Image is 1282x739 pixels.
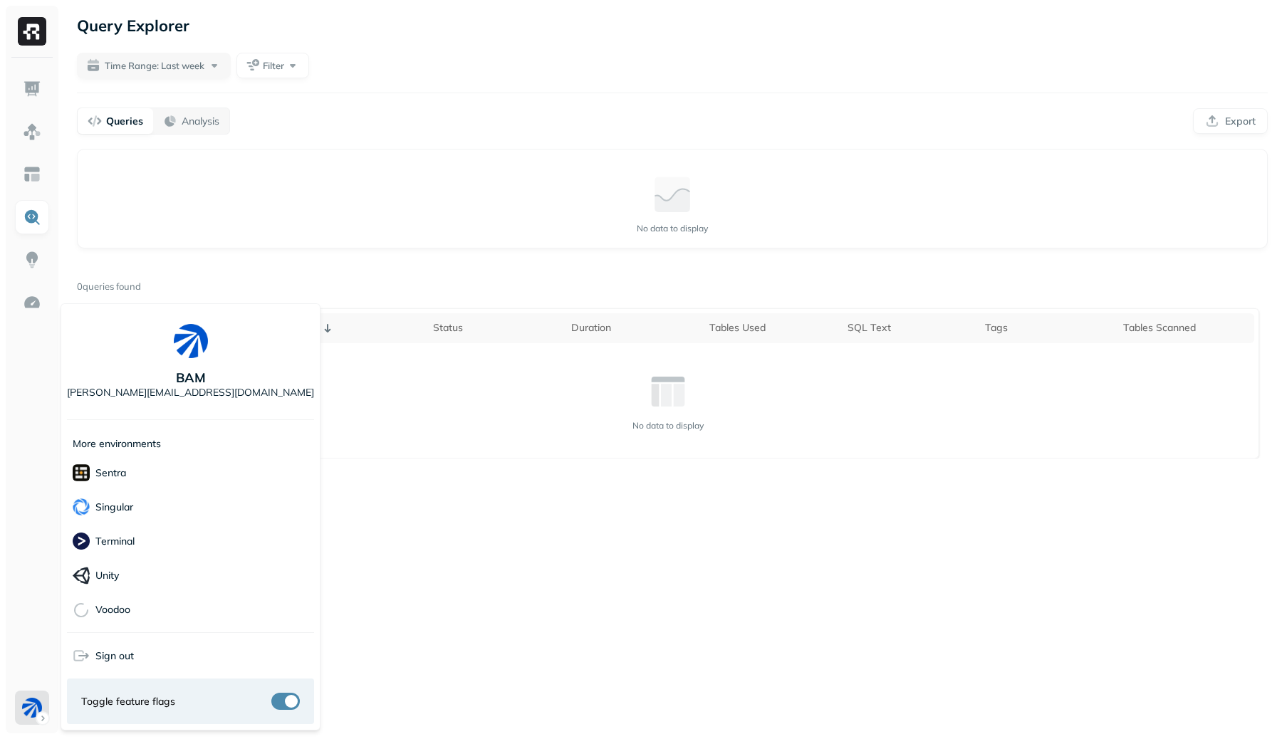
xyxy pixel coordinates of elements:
[73,464,90,481] img: Sentra
[73,533,90,550] img: Terminal
[95,569,119,582] p: Unity
[174,324,208,358] img: BAM
[95,500,133,514] p: Singular
[81,695,175,708] span: Toggle feature flags
[95,466,126,480] p: Sentra
[73,498,90,515] img: Singular
[95,603,130,617] p: Voodoo
[67,386,314,399] p: [PERSON_NAME][EMAIL_ADDRESS][DOMAIN_NAME]
[95,535,135,548] p: Terminal
[73,437,161,451] p: More environments
[73,567,90,585] img: Unity
[95,649,134,663] span: Sign out
[176,369,206,386] p: BAM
